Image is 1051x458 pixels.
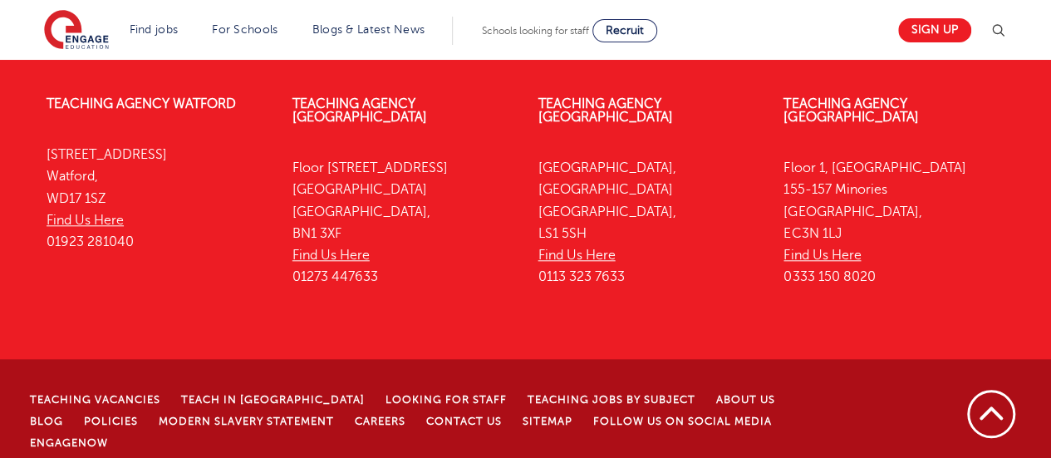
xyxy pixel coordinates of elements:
a: Sitemap [523,416,572,427]
span: Schools looking for staff [482,25,589,37]
a: Blog [30,416,63,427]
a: Find Us Here [292,248,370,263]
a: Modern Slavery Statement [159,416,334,427]
a: EngageNow [30,437,108,449]
p: Floor 1, [GEOGRAPHIC_DATA] 155-157 Minories [GEOGRAPHIC_DATA], EC3N 1LJ 0333 150 8020 [783,157,1004,288]
a: Recruit [592,19,657,42]
span: Recruit [606,24,644,37]
a: Looking for staff [386,394,507,406]
a: Policies [84,416,138,427]
p: [GEOGRAPHIC_DATA], [GEOGRAPHIC_DATA] [GEOGRAPHIC_DATA], LS1 5SH 0113 323 7633 [538,157,759,288]
a: For Schools [212,23,277,36]
a: Find Us Here [47,213,124,228]
p: [STREET_ADDRESS] Watford, WD17 1SZ 01923 281040 [47,144,268,253]
a: Teaching Agency Watford [47,96,236,111]
a: Find jobs [130,23,179,36]
a: Careers [355,416,405,427]
a: Teaching Vacancies [30,394,160,406]
a: About Us [716,394,775,406]
a: Find Us Here [783,248,861,263]
a: Teaching Agency [GEOGRAPHIC_DATA] [538,96,673,125]
a: Teaching Agency [GEOGRAPHIC_DATA] [783,96,918,125]
a: Teaching jobs by subject [528,394,695,406]
a: Blogs & Latest News [312,23,425,36]
a: Teach in [GEOGRAPHIC_DATA] [181,394,365,406]
a: Teaching Agency [GEOGRAPHIC_DATA] [292,96,427,125]
img: Engage Education [44,10,109,52]
a: Follow us on Social Media [593,416,772,427]
p: Floor [STREET_ADDRESS] [GEOGRAPHIC_DATA] [GEOGRAPHIC_DATA], BN1 3XF 01273 447633 [292,157,513,288]
a: Sign up [898,18,971,42]
a: Find Us Here [538,248,616,263]
a: Contact Us [426,416,502,427]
